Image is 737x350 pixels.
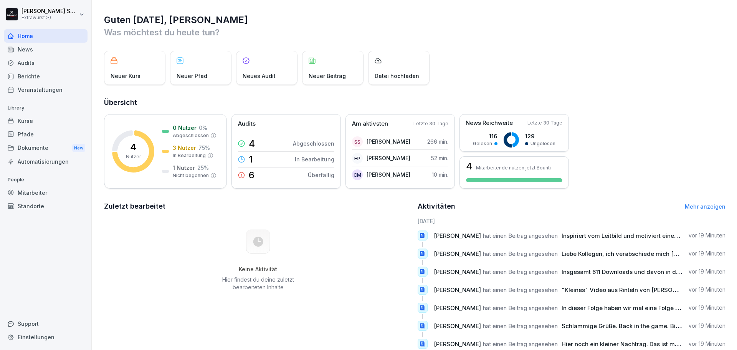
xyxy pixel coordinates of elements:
[352,136,363,147] div: SS
[4,128,88,141] a: Pfade
[418,201,455,212] h2: Aktivitäten
[525,132,555,140] p: 129
[483,322,558,330] span: hat einen Beitrag angesehen
[4,141,88,155] div: Dokumente
[173,152,206,159] p: In Bearbeitung
[4,317,88,330] div: Support
[308,171,334,179] p: Überfällig
[104,201,412,212] h2: Zuletzt bearbeitet
[177,72,207,80] p: Neuer Pfad
[173,164,195,172] p: 1 Nutzer
[4,141,88,155] a: DokumenteNew
[130,143,136,152] p: 4
[173,172,209,179] p: Nicht begonnen
[104,14,725,26] h1: Guten [DATE], [PERSON_NAME]
[689,340,725,348] p: vor 19 Minuten
[4,102,88,114] p: Library
[4,29,88,43] a: Home
[434,304,481,312] span: [PERSON_NAME]
[4,70,88,83] a: Berichte
[367,171,410,179] p: [PERSON_NAME]
[4,56,88,70] a: Audits
[249,139,255,148] p: 4
[352,153,363,164] div: HP
[434,286,481,294] span: [PERSON_NAME]
[476,165,551,171] p: Mitarbeitende nutzen jetzt Bounti
[295,155,334,163] p: In Bearbeitung
[219,266,297,273] h5: Keine Aktivität
[473,140,492,147] p: Gelesen
[249,155,253,164] p: 1
[367,138,410,146] p: [PERSON_NAME]
[466,119,513,128] p: News Reichweite
[418,217,726,225] h6: [DATE]
[197,164,209,172] p: 25 %
[689,250,725,257] p: vor 19 Minuten
[173,124,197,132] p: 0 Nutzer
[527,119,562,126] p: Letzte 30 Tage
[483,268,558,275] span: hat einen Beitrag angesehen
[243,72,276,80] p: Neues Audit
[104,26,725,38] p: Was möchtest du heute tun?
[434,268,481,275] span: [PERSON_NAME]
[293,139,334,148] p: Abgeschlossen
[21,15,78,20] p: Extrawurst :-)
[466,162,472,171] h3: 4
[4,174,88,186] p: People
[483,232,558,239] span: hat einen Beitrag angesehen
[434,340,481,348] span: [PERSON_NAME]
[434,232,481,239] span: [PERSON_NAME]
[4,83,88,96] a: Veranstaltungen
[309,72,346,80] p: Neuer Beitrag
[689,304,725,312] p: vor 19 Minuten
[434,250,481,257] span: [PERSON_NAME]
[562,322,699,330] span: Schlammige Grüße. Back in the game. Bis [DATE]
[21,8,78,15] p: [PERSON_NAME] Sämisch
[249,171,254,180] p: 6
[72,144,85,153] div: New
[126,153,141,160] p: Nutzer
[483,250,558,257] span: hat einen Beitrag angesehen
[413,120,448,127] p: Letzte 30 Tage
[4,114,88,128] a: Kurse
[198,144,210,152] p: 75 %
[352,119,388,128] p: Am aktivsten
[483,304,558,312] span: hat einen Beitrag angesehen
[111,72,140,80] p: Neuer Kurs
[173,144,196,152] p: 3 Nutzer
[4,43,88,56] a: News
[427,138,448,146] p: 266 min.
[689,232,725,239] p: vor 19 Minuten
[173,132,209,139] p: Abgeschlossen
[689,268,725,275] p: vor 19 Minuten
[104,97,725,108] h2: Übersicht
[685,203,725,210] a: Mehr anzeigen
[4,186,88,199] a: Mitarbeiter
[4,199,88,213] a: Standorte
[432,171,448,179] p: 10 min.
[4,330,88,344] a: Einstellungen
[238,119,256,128] p: Audits
[4,155,88,168] a: Automatisierungen
[375,72,419,80] p: Datei hochladen
[530,140,555,147] p: Ungelesen
[483,340,558,348] span: hat einen Beitrag angesehen
[689,286,725,294] p: vor 19 Minuten
[483,286,558,294] span: hat einen Beitrag angesehen
[431,154,448,162] p: 52 min.
[367,154,410,162] p: [PERSON_NAME]
[434,322,481,330] span: [PERSON_NAME]
[352,169,363,180] div: CM
[473,132,497,140] p: 116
